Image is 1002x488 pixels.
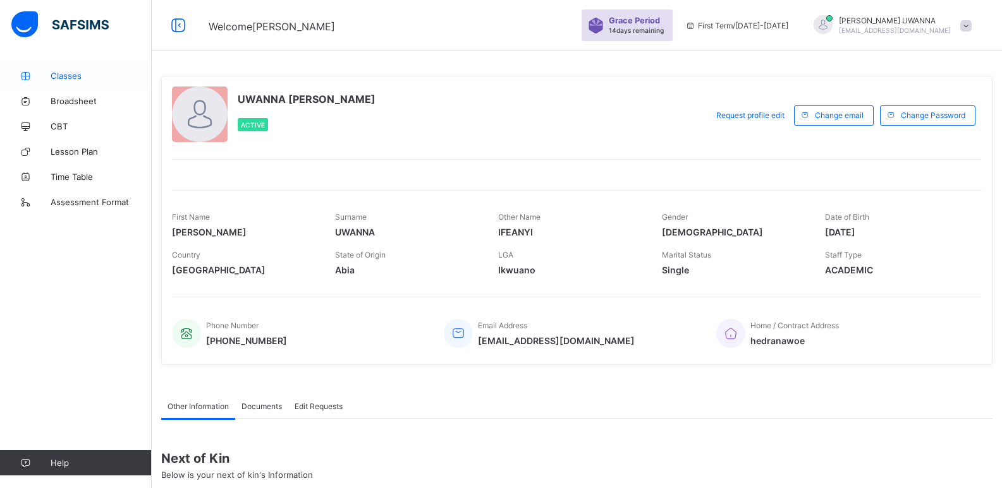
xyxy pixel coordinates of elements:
span: Lesson Plan [51,146,152,157]
span: Change Password [901,110,965,120]
span: Other Information [168,402,229,411]
span: [PERSON_NAME] [172,227,316,237]
img: safsims [11,11,109,38]
img: sticker-purple.71386a28dfed39d6af7621340158ba97.svg [588,18,604,33]
span: Time Table [51,172,152,182]
span: UWANNA [PERSON_NAME] [238,93,376,105]
span: First Name [172,212,210,222]
span: Phone Number [206,321,259,330]
span: CBT [51,121,152,131]
span: Change email [815,110,864,120]
span: IFEANYI [498,227,642,237]
span: Active [241,121,265,129]
span: Staff Type [825,250,862,259]
span: UWANNA [335,227,479,237]
span: [EMAIL_ADDRESS][DOMAIN_NAME] [839,27,951,34]
span: [EMAIL_ADDRESS][DOMAIN_NAME] [478,335,635,346]
span: Country [172,250,200,259]
span: [PERSON_NAME] UWANNA [839,16,951,25]
span: Documents [241,402,282,411]
span: Abia [335,265,479,275]
span: Gender [662,212,688,222]
span: Edit Requests [295,402,343,411]
span: [GEOGRAPHIC_DATA] [172,265,316,275]
span: [DEMOGRAPHIC_DATA] [662,227,806,237]
span: Next of Kin [161,451,993,466]
span: Below is your next of kin's Information [161,470,313,480]
span: Home / Contract Address [750,321,839,330]
span: session/term information [685,21,788,30]
span: Date of Birth [825,212,869,222]
span: State of Origin [335,250,386,259]
span: Assessment Format [51,197,152,207]
span: ACADEMIC [825,265,969,275]
span: 14 days remaining [609,27,664,34]
span: Surname [335,212,367,222]
span: Email Address [478,321,527,330]
span: hedranawoe [750,335,839,346]
div: DAVIDUWANNA [801,15,978,36]
span: Classes [51,71,152,81]
span: [PHONE_NUMBER] [206,335,287,346]
span: Request profile edit [716,110,785,120]
span: Welcome [PERSON_NAME] [209,20,335,33]
span: Other Name [498,212,541,222]
span: [DATE] [825,227,969,237]
span: Broadsheet [51,96,152,106]
span: LGA [498,250,513,259]
span: Help [51,458,151,468]
span: Single [662,265,806,275]
span: Grace Period [609,16,660,25]
span: Marital Status [662,250,711,259]
span: Ikwuano [498,265,642,275]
